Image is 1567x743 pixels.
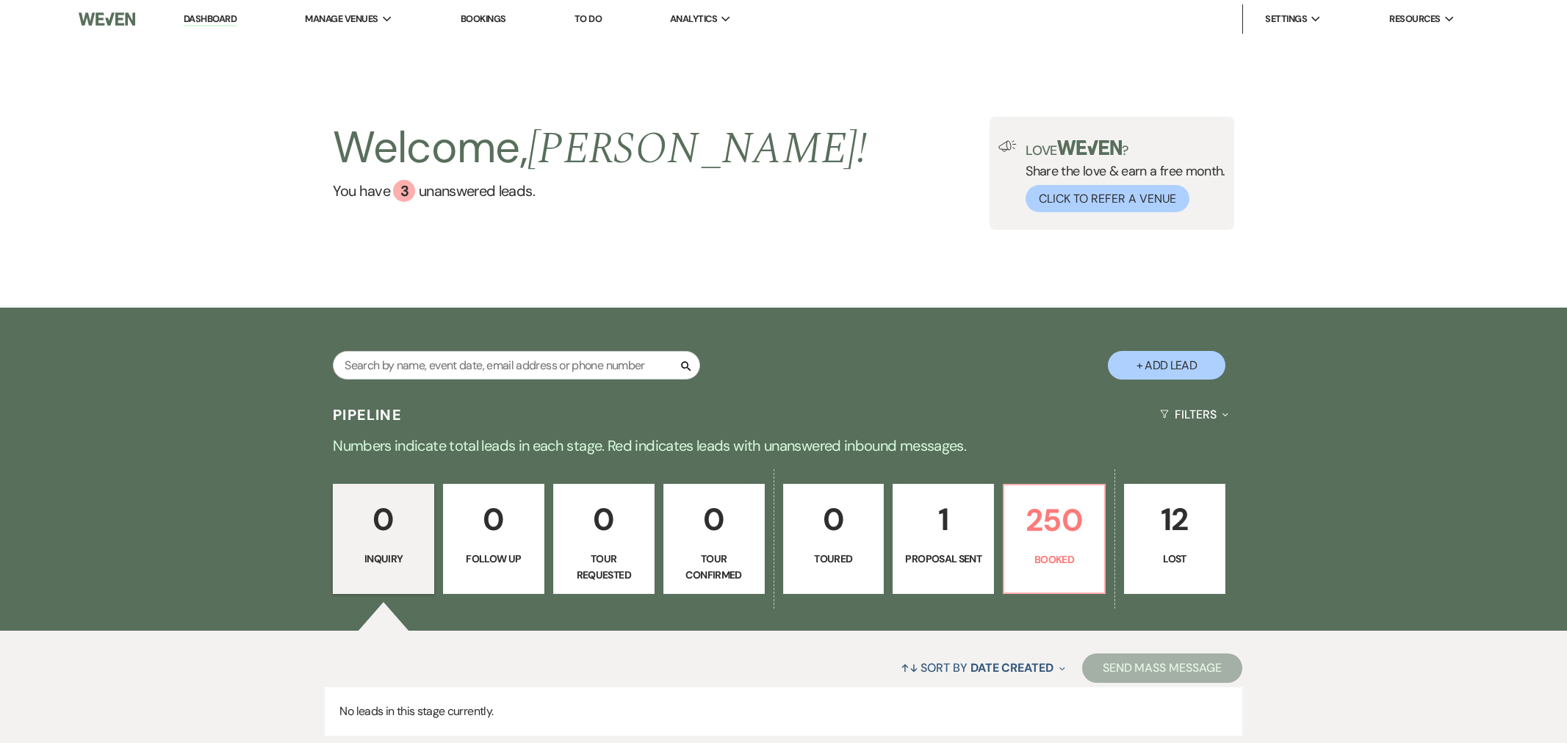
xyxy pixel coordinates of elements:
a: You have 3 unanswered leads. [333,180,867,202]
a: 0Tour Confirmed [663,484,765,594]
p: Inquiry [342,551,425,567]
a: To Do [574,12,602,25]
button: Send Mass Message [1082,653,1242,683]
h2: Welcome, [333,117,867,180]
p: Tour Confirmed [673,551,755,584]
p: 0 [673,495,755,544]
button: + Add Lead [1108,351,1225,380]
input: Search by name, event date, email address or phone number [333,351,700,380]
p: Love ? [1026,140,1225,157]
p: Follow Up [453,551,535,567]
p: Proposal Sent [902,551,984,567]
img: weven-logo-green.svg [1057,140,1123,155]
p: Booked [1013,551,1095,568]
p: Numbers indicate total leads in each stage. Red indicates leads with unanswered inbound messages. [255,434,1313,457]
a: Dashboard [184,12,237,26]
a: 12Lost [1124,484,1225,594]
span: Resources [1389,12,1440,26]
span: Settings [1265,12,1307,26]
span: [PERSON_NAME] ! [527,115,867,183]
span: ↑↓ [901,660,918,675]
p: 1 [902,495,984,544]
a: 1Proposal Sent [893,484,994,594]
img: loud-speaker-illustration.svg [998,140,1017,152]
button: Click to Refer a Venue [1026,185,1189,212]
a: 0Tour Requested [553,484,655,594]
button: Filters [1154,395,1234,434]
div: 3 [393,180,415,202]
p: No leads in this stage currently. [325,687,1242,736]
button: Sort By Date Created [895,648,1071,687]
a: 0Toured [783,484,885,594]
span: Analytics [670,12,717,26]
a: 250Booked [1003,484,1106,594]
p: 0 [563,495,645,544]
img: Weven Logo [79,4,135,35]
span: Date Created [970,660,1053,675]
a: Bookings [461,12,506,25]
div: Share the love & earn a free month. [1017,140,1225,212]
p: 250 [1013,496,1095,545]
p: Toured [793,551,875,567]
a: 0Inquiry [333,484,434,594]
h3: Pipeline [333,405,402,425]
span: Manage Venues [305,12,378,26]
p: 0 [453,495,535,544]
a: 0Follow Up [443,484,544,594]
p: 0 [793,495,875,544]
p: 12 [1134,495,1216,544]
p: 0 [342,495,425,544]
p: Lost [1134,551,1216,567]
p: Tour Requested [563,551,645,584]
